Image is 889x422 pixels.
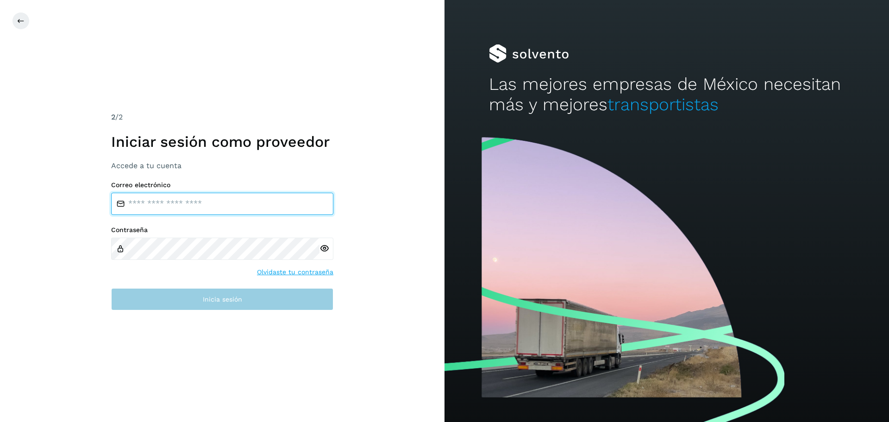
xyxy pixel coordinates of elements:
[111,113,115,121] span: 2
[111,181,333,189] label: Correo electrónico
[111,133,333,151] h1: Iniciar sesión como proveedor
[257,267,333,277] a: Olvidaste tu contraseña
[607,94,719,114] span: transportistas
[111,161,333,170] h3: Accede a tu cuenta
[111,226,333,234] label: Contraseña
[111,288,333,310] button: Inicia sesión
[489,74,845,115] h2: Las mejores empresas de México necesitan más y mejores
[111,112,333,123] div: /2
[203,296,242,302] span: Inicia sesión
